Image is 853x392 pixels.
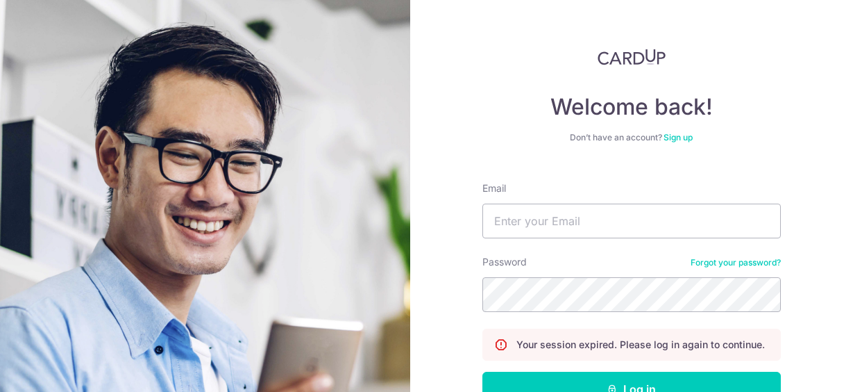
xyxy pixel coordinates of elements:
[598,49,666,65] img: CardUp Logo
[516,338,765,352] p: Your session expired. Please log in again to continue.
[482,181,506,195] label: Email
[482,93,781,121] h4: Welcome back!
[482,204,781,238] input: Enter your Email
[664,132,693,142] a: Sign up
[691,257,781,268] a: Forgot your password?
[482,132,781,143] div: Don’t have an account?
[482,255,527,269] label: Password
